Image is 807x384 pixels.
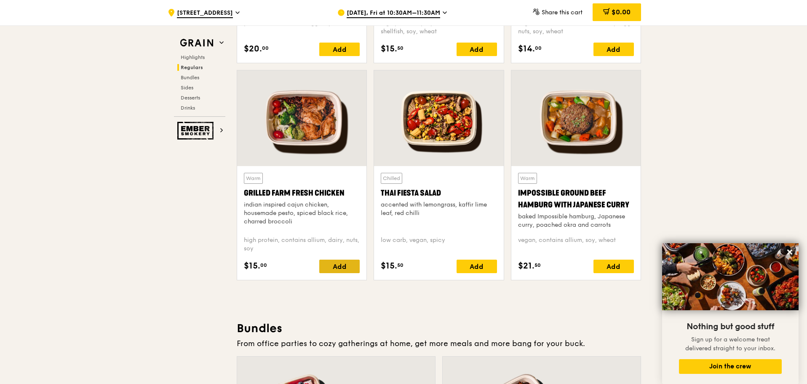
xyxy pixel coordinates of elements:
[518,187,634,211] div: Impossible Ground Beef Hamburg with Japanese Curry
[319,43,360,56] div: Add
[262,45,269,51] span: 00
[535,45,542,51] span: 00
[260,262,267,269] span: 00
[593,43,634,56] div: Add
[237,338,641,349] div: From office parties to cozy gatherings at home, get more meals and more bang for your buck.
[244,173,263,184] div: Warm
[237,321,641,336] h3: Bundles
[679,359,782,374] button: Join the crew
[518,236,634,253] div: vegan, contains allium, soy, wheat
[518,43,535,55] span: $14.
[457,43,497,56] div: Add
[244,260,260,272] span: $15.
[347,9,440,18] span: [DATE], Fri at 10:30AM–11:30AM
[783,245,796,259] button: Close
[177,122,216,140] img: Ember Smokery web logo
[181,75,199,81] span: Bundles
[518,19,634,36] div: vegetarian, contains allium, barley, egg, nuts, soy, wheat
[181,105,195,111] span: Drinks
[534,262,541,269] span: 50
[381,19,497,36] div: high protein, spicy, contains allium, shellfish, soy, wheat
[687,322,774,332] span: Nothing but good stuff
[181,95,200,101] span: Desserts
[397,45,403,51] span: 50
[181,54,205,60] span: Highlights
[662,243,799,310] img: DSC07876-Edit02-Large.jpeg
[381,187,497,199] div: Thai Fiesta Salad
[244,187,360,199] div: Grilled Farm Fresh Chicken
[244,19,360,36] div: pescatarian, contains egg, soy, wheat
[518,260,534,272] span: $21.
[177,9,233,18] span: [STREET_ADDRESS]
[319,260,360,273] div: Add
[381,173,402,184] div: Chilled
[593,260,634,273] div: Add
[244,201,360,226] div: indian inspired cajun chicken, housemade pesto, spiced black rice, charred broccoli
[685,336,775,352] span: Sign up for a welcome treat delivered straight to your inbox.
[397,262,403,269] span: 50
[181,85,193,91] span: Sides
[381,236,497,253] div: low carb, vegan, spicy
[244,43,262,55] span: $20.
[381,201,497,218] div: accented with lemongrass, kaffir lime leaf, red chilli
[518,173,537,184] div: Warm
[457,260,497,273] div: Add
[177,35,216,51] img: Grain web logo
[542,9,583,16] span: Share this cart
[518,212,634,229] div: baked Impossible hamburg, Japanese curry, poached okra and carrots
[244,236,360,253] div: high protein, contains allium, dairy, nuts, soy
[181,64,203,70] span: Regulars
[381,260,397,272] span: $15.
[612,8,631,16] span: $0.00
[381,43,397,55] span: $15.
